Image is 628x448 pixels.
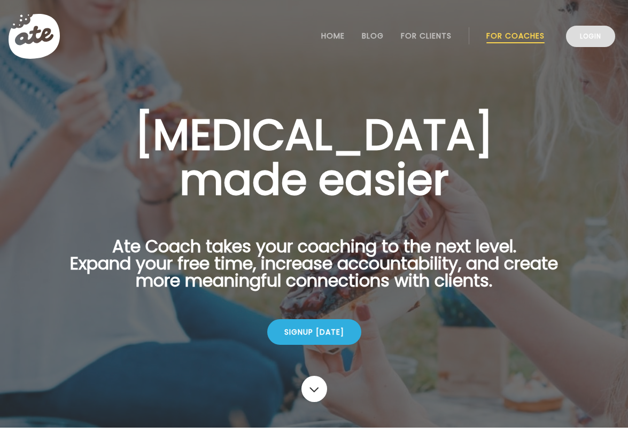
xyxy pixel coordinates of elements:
[362,32,384,40] a: Blog
[401,32,452,40] a: For Clients
[53,238,575,302] p: Ate Coach takes your coaching to the next level. Expand your free time, increase accountability, ...
[321,32,345,40] a: Home
[566,26,615,47] a: Login
[486,32,545,40] a: For Coaches
[53,112,575,202] h1: [MEDICAL_DATA] made easier
[267,319,361,345] div: Signup [DATE]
